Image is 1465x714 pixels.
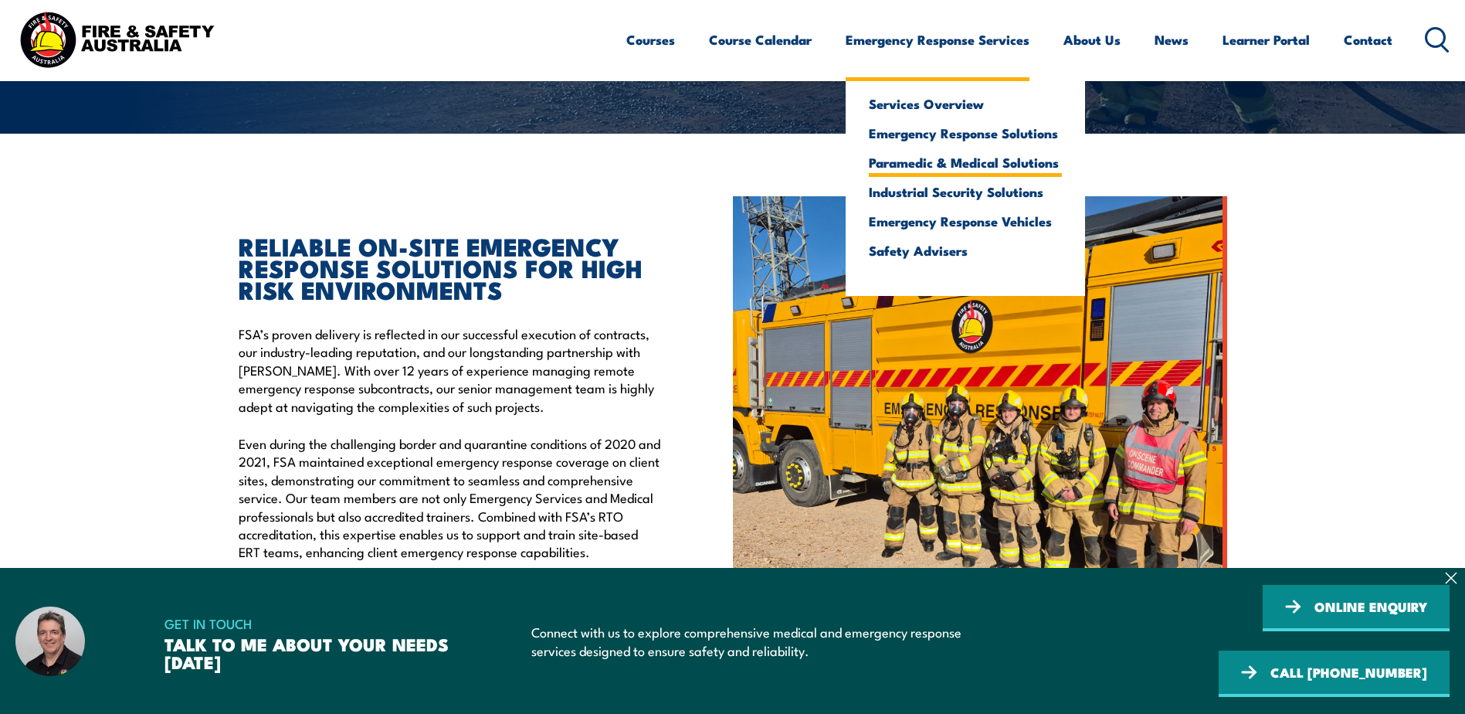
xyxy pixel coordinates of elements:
img: Dave – Fire and Safety Australia [15,607,85,676]
a: About Us [1063,19,1121,60]
a: CALL [PHONE_NUMBER] [1219,651,1450,697]
a: Services Overview [869,97,1062,110]
p: FSA’s proven delivery is reflected in our successful execution of contracts, our industry-leading... [239,325,662,415]
a: Safety Advisers [869,243,1062,257]
a: Emergency Response Services [846,19,1029,60]
a: Learner Portal [1223,19,1310,60]
img: ERT TEAM [733,196,1227,600]
a: Contact [1344,19,1392,60]
h2: RELIABLE ON-SITE EMERGENCY RESPONSE SOLUTIONS FOR HIGH RISK ENVIRONMENTS [239,235,662,300]
a: Emergency Response Solutions [869,126,1062,140]
a: Emergency Response Vehicles [869,214,1062,228]
a: Course Calendar [709,19,812,60]
a: Courses [626,19,675,60]
a: News [1155,19,1189,60]
p: Connect with us to explore comprehensive medical and emergency response services designed to ensu... [531,623,978,659]
a: Industrial Security Solutions [869,185,1062,199]
p: Even during the challenging border and quarantine conditions of 2020 and 2021, FSA maintained exc... [239,434,662,561]
a: Paramedic & Medical Solutions [869,155,1062,169]
a: ONLINE ENQUIRY [1263,585,1450,631]
h3: TALK TO ME ABOUT YOUR NEEDS [DATE] [164,635,468,671]
span: GET IN TOUCH [164,612,468,635]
